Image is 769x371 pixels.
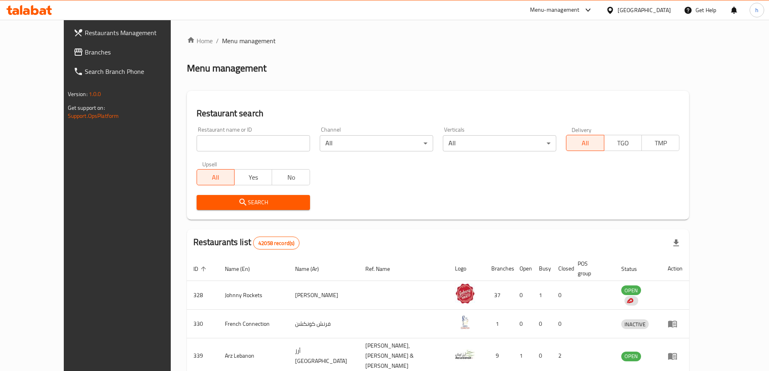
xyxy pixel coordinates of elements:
span: Name (Ar) [295,264,329,274]
div: All [320,135,433,151]
span: TMP [645,137,676,149]
span: No [275,172,306,183]
td: 37 [485,281,513,310]
div: Menu [668,351,683,361]
div: Menu [668,319,683,329]
button: Yes [234,169,272,185]
th: Branches [485,256,513,281]
span: Search [203,197,304,208]
img: French Connection [455,312,475,332]
div: Export file [666,233,686,253]
input: Search for restaurant name or ID.. [197,135,310,151]
td: French Connection [218,310,289,338]
span: POS group [578,259,605,278]
button: All [197,169,235,185]
td: 1 [532,281,552,310]
div: OPEN [621,285,641,295]
div: Menu-management [530,5,580,15]
a: Home [187,36,213,46]
th: Logo [448,256,485,281]
div: Indicates that the vendor menu management has been moved to DH Catalog service [624,296,638,306]
a: Restaurants Management [67,23,192,42]
th: Open [513,256,532,281]
label: Delivery [572,127,592,132]
th: Action [661,256,689,281]
td: 330 [187,310,218,338]
td: فرنش كونكشن [289,310,359,338]
span: Branches [85,47,186,57]
button: Search [197,195,310,210]
td: 0 [513,281,532,310]
span: TGO [608,137,639,149]
img: Arz Lebanon [455,344,475,365]
span: INACTIVE [621,320,649,329]
div: Total records count [253,237,300,249]
h2: Menu management [187,62,266,75]
span: 42058 record(s) [254,239,299,247]
span: Ref. Name [365,264,400,274]
button: TGO [604,135,642,151]
div: All [443,135,556,151]
a: Search Branch Phone [67,62,192,81]
span: Get support on: [68,103,105,113]
td: 0 [513,310,532,338]
th: Closed [552,256,571,281]
nav: breadcrumb [187,36,689,46]
div: [GEOGRAPHIC_DATA] [618,6,671,15]
button: All [566,135,604,151]
td: [PERSON_NAME] [289,281,359,310]
td: 328 [187,281,218,310]
th: Busy [532,256,552,281]
span: Name (En) [225,264,260,274]
span: OPEN [621,286,641,295]
span: Search Branch Phone [85,67,186,76]
span: 1.0.0 [89,89,101,99]
span: ID [193,264,209,274]
span: Version: [68,89,88,99]
button: TMP [641,135,679,151]
span: Yes [238,172,269,183]
a: Branches [67,42,192,62]
span: All [570,137,601,149]
span: h [755,6,759,15]
div: INACTIVE [621,319,649,329]
td: 0 [552,281,571,310]
span: Menu management [222,36,276,46]
h2: Restaurants list [193,236,300,249]
img: Johnny Rockets [455,283,475,304]
button: No [272,169,310,185]
td: 1 [485,310,513,338]
td: 0 [532,310,552,338]
img: delivery hero logo [626,297,633,304]
td: 0 [552,310,571,338]
span: Restaurants Management [85,28,186,38]
a: Support.OpsPlatform [68,111,119,121]
li: / [216,36,219,46]
td: Johnny Rockets [218,281,289,310]
label: Upsell [202,161,217,167]
span: Status [621,264,647,274]
span: OPEN [621,352,641,361]
h2: Restaurant search [197,107,680,119]
span: All [200,172,231,183]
